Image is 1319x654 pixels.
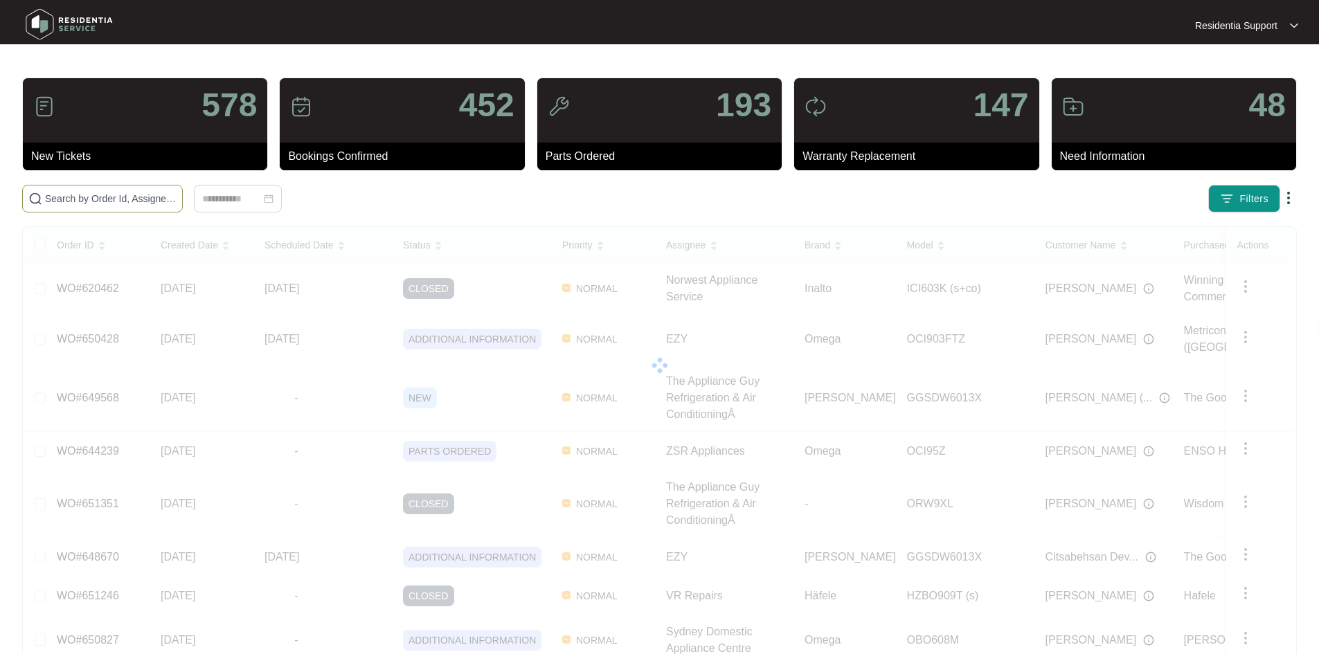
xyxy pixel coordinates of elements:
[805,96,827,118] img: icon
[1239,192,1268,206] span: Filters
[716,89,771,122] p: 193
[546,148,782,165] p: Parts Ordered
[1062,96,1084,118] img: icon
[31,148,267,165] p: New Tickets
[1249,89,1286,122] p: 48
[33,96,55,118] img: icon
[1060,148,1296,165] p: Need Information
[1280,190,1297,206] img: dropdown arrow
[1290,22,1298,29] img: dropdown arrow
[201,89,257,122] p: 578
[1220,192,1234,206] img: filter icon
[802,148,1039,165] p: Warranty Replacement
[1208,185,1280,212] button: filter iconFilters
[45,191,177,206] input: Search by Order Id, Assignee Name, Customer Name, Brand and Model
[21,3,118,45] img: residentia service logo
[459,89,514,122] p: 452
[290,96,312,118] img: icon
[973,89,1028,122] p: 147
[548,96,570,118] img: icon
[288,148,524,165] p: Bookings Confirmed
[28,192,42,206] img: search-icon
[1195,19,1277,33] p: Residentia Support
